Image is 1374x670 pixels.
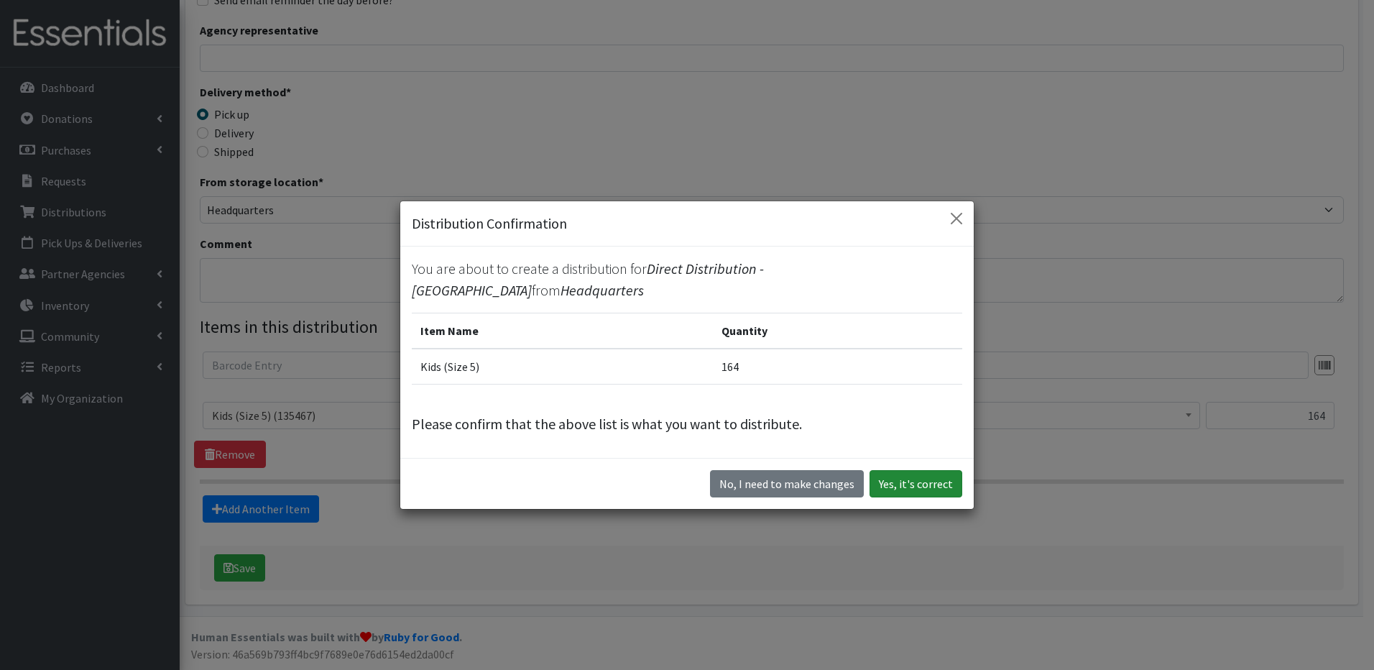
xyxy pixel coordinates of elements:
p: You are about to create a distribution for from [412,258,962,301]
td: Kids (Size 5) [412,349,713,385]
button: Yes, it's correct [870,470,962,497]
span: Headquarters [561,281,644,299]
td: 164 [713,349,962,385]
p: Please confirm that the above list is what you want to distribute. [412,413,962,435]
button: Close [945,207,968,230]
th: Quantity [713,313,962,349]
th: Item Name [412,313,713,349]
button: No I need to make changes [710,470,864,497]
h5: Distribution Confirmation [412,213,567,234]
